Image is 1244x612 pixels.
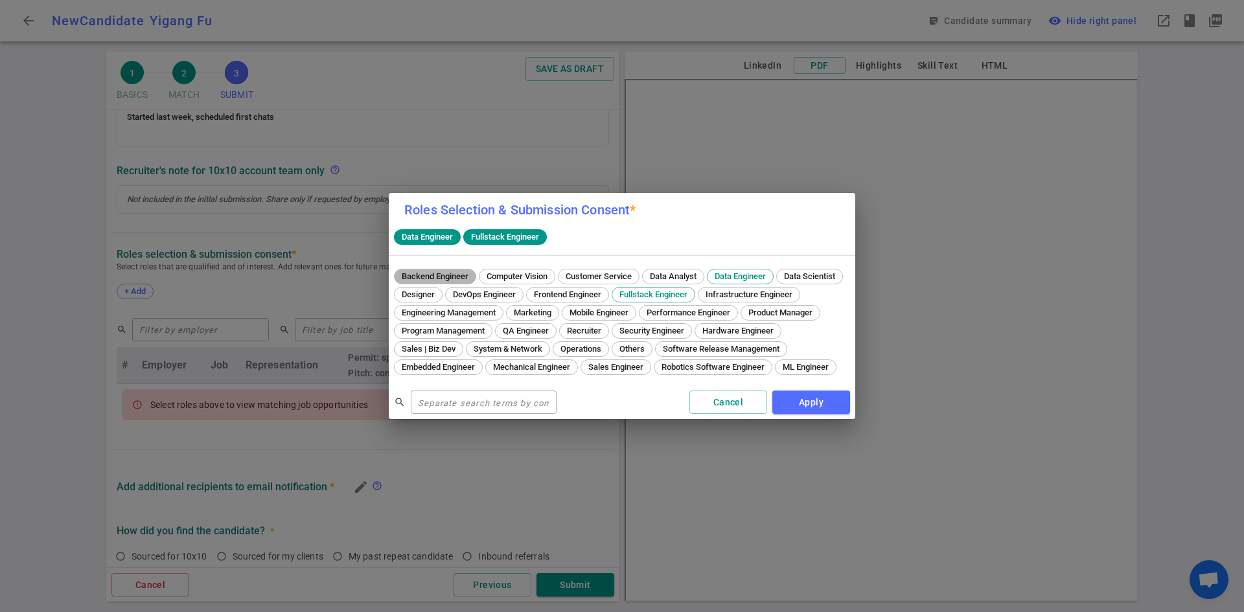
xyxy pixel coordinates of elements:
span: ML Engineer [778,362,833,372]
span: Data Analyst [645,271,701,281]
span: Program Management [397,326,489,335]
button: Cancel [689,391,767,414]
span: Fullstack Engineer [615,289,692,299]
span: Sales Engineer [584,362,648,372]
span: Mobile Engineer [565,308,633,317]
span: Backend Engineer [397,271,473,281]
span: System & Network [469,344,547,354]
span: Mechanical Engineer [489,362,575,372]
span: Designer [397,289,439,299]
button: Apply [772,391,850,414]
span: Hardware Engineer [698,326,778,335]
span: Infrastructure Engineer [701,289,797,299]
span: Sales | Biz Dev [397,344,460,354]
span: Data Engineer [710,271,770,281]
label: Roles Selection & Submission Consent [404,202,636,218]
span: Customer Service [561,271,636,281]
span: Data Engineer [397,232,458,242]
span: Performance Engineer [642,308,735,317]
span: Marketing [509,308,556,317]
span: Operations [556,344,606,354]
span: Fullstack Engineer [466,232,544,242]
span: QA Engineer [498,326,553,335]
span: Recruiter [562,326,606,335]
span: Embedded Engineer [397,362,479,372]
span: Frontend Engineer [529,289,606,299]
span: Data Scientist [779,271,840,281]
span: Security Engineer [615,326,689,335]
span: Software Release Management [658,344,784,354]
span: DevOps Engineer [448,289,520,299]
input: Separate search terms by comma or space [411,392,557,413]
span: Computer Vision [482,271,552,281]
span: Robotics Software Engineer [657,362,769,372]
span: Others [615,344,649,354]
span: Engineering Management [397,308,500,317]
span: Product Manager [744,308,817,317]
span: search [394,396,406,408]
